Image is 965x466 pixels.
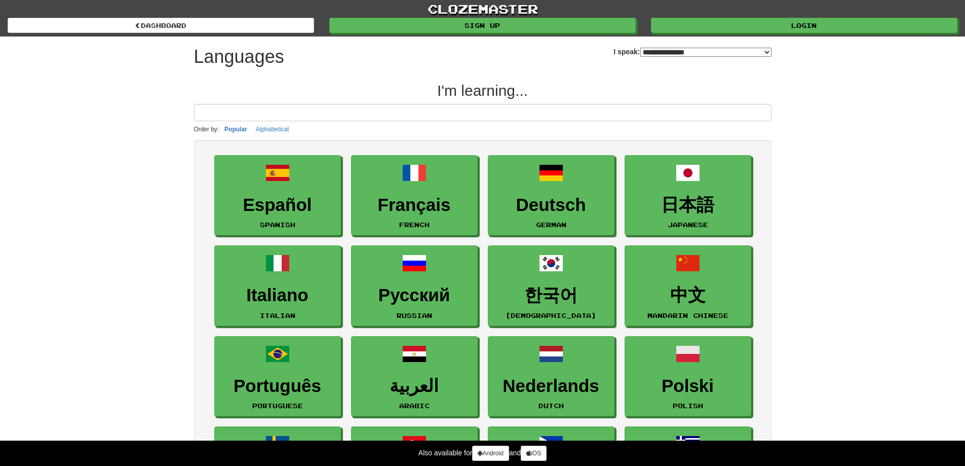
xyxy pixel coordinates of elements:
[625,336,751,417] a: PolskiPolish
[399,221,430,228] small: French
[260,312,295,319] small: Italian
[493,376,609,396] h3: Nederlands
[640,48,771,57] select: I speak:
[613,47,771,57] label: I speak:
[521,446,547,461] a: iOS
[214,245,341,326] a: ItalianoItalian
[357,285,472,305] h3: Русский
[8,18,314,33] a: dashboard
[647,312,728,319] small: Mandarin Chinese
[399,402,430,409] small: Arabic
[488,155,614,236] a: DeutschGerman
[351,336,478,417] a: العربيةArabic
[506,312,596,319] small: [DEMOGRAPHIC_DATA]
[673,402,703,409] small: Polish
[220,376,335,396] h3: Português
[214,155,341,236] a: EspañolSpanish
[357,195,472,215] h3: Français
[253,124,292,135] button: Alphabetical
[630,195,746,215] h3: 日本語
[357,376,472,396] h3: العربية
[493,195,609,215] h3: Deutsch
[538,402,564,409] small: Dutch
[252,402,303,409] small: Portuguese
[625,245,751,326] a: 中文Mandarin Chinese
[472,446,509,461] a: Android
[493,285,609,305] h3: 한국어
[625,155,751,236] a: 日本語Japanese
[488,336,614,417] a: NederlandsDutch
[194,47,284,67] h1: Languages
[651,18,957,33] a: Login
[329,18,636,33] a: Sign up
[220,195,335,215] h3: Español
[220,285,335,305] h3: Italiano
[221,124,250,135] button: Popular
[536,221,566,228] small: German
[630,376,746,396] h3: Polski
[397,312,432,319] small: Russian
[194,82,771,99] h2: I'm learning...
[194,126,219,133] small: Order by:
[351,245,478,326] a: РусскийRussian
[351,155,478,236] a: FrançaisFrench
[630,285,746,305] h3: 中文
[488,245,614,326] a: 한국어[DEMOGRAPHIC_DATA]
[668,221,708,228] small: Japanese
[260,221,295,228] small: Spanish
[214,336,341,417] a: PortuguêsPortuguese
